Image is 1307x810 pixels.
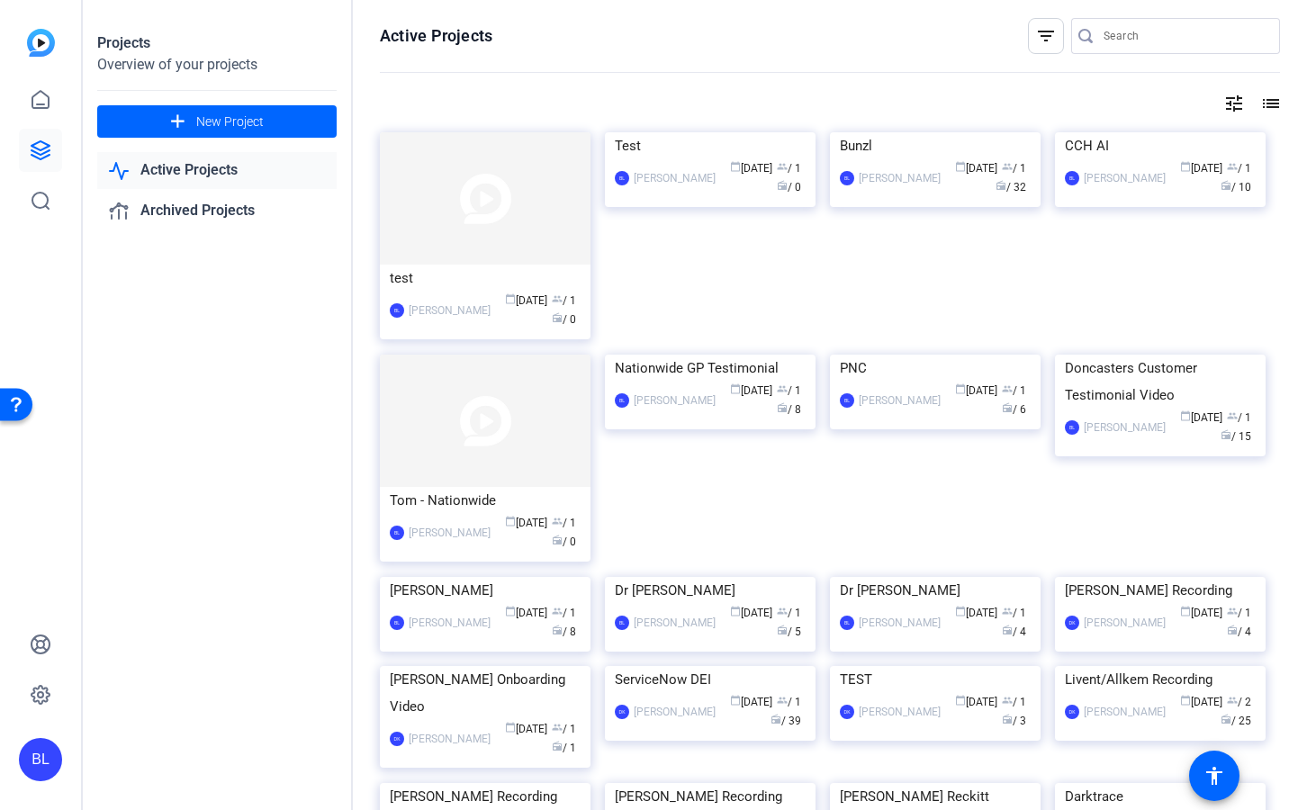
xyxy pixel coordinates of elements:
[505,722,516,733] span: calendar_today
[777,180,788,191] span: radio
[97,105,337,138] button: New Project
[730,695,741,706] span: calendar_today
[1065,783,1256,810] div: Darktrace
[390,616,404,630] div: BL
[1002,403,1026,416] span: / 6
[1227,696,1251,708] span: / 2
[552,625,576,638] span: / 8
[634,169,716,187] div: [PERSON_NAME]
[1180,607,1222,619] span: [DATE]
[552,516,563,526] span: group
[840,783,1031,810] div: [PERSON_NAME] Reckitt
[505,516,516,526] span: calendar_today
[390,487,581,514] div: Tom - Nationwide
[1065,420,1079,435] div: BL
[409,614,491,632] div: [PERSON_NAME]
[955,606,966,616] span: calendar_today
[1104,25,1266,47] input: Search
[552,722,563,733] span: group
[777,403,801,416] span: / 8
[777,161,788,172] span: group
[1227,625,1251,638] span: / 4
[1227,625,1238,635] span: radio
[1065,705,1079,719] div: DK
[777,625,788,635] span: radio
[777,181,801,193] span: / 0
[552,741,563,751] span: radio
[1180,162,1222,175] span: [DATE]
[505,607,547,619] span: [DATE]
[390,783,581,810] div: [PERSON_NAME] Recording
[552,294,576,307] span: / 1
[1002,161,1013,172] span: group
[1065,577,1256,604] div: [PERSON_NAME] Recording
[552,607,576,619] span: / 1
[955,696,997,708] span: [DATE]
[730,696,772,708] span: [DATE]
[1065,666,1256,693] div: Livent/Allkem Recording
[955,161,966,172] span: calendar_today
[777,606,788,616] span: group
[19,738,62,781] div: BL
[409,730,491,748] div: [PERSON_NAME]
[1227,162,1251,175] span: / 1
[1002,402,1013,413] span: radio
[1221,181,1251,193] span: / 10
[840,577,1031,604] div: Dr [PERSON_NAME]
[996,180,1006,191] span: radio
[1221,429,1231,440] span: radio
[771,715,801,727] span: / 39
[409,301,491,319] div: [PERSON_NAME]
[552,535,563,545] span: radio
[840,355,1031,382] div: PNC
[1221,715,1251,727] span: / 25
[840,132,1031,159] div: Bunzl
[777,607,801,619] span: / 1
[840,705,854,719] div: DK
[955,383,966,394] span: calendar_today
[390,666,581,720] div: [PERSON_NAME] Onboarding Video
[955,384,997,397] span: [DATE]
[1180,411,1222,424] span: [DATE]
[390,265,581,292] div: test
[409,524,491,542] div: [PERSON_NAME]
[1084,703,1166,721] div: [PERSON_NAME]
[777,695,788,706] span: group
[859,391,941,409] div: [PERSON_NAME]
[777,625,801,638] span: / 5
[1002,606,1013,616] span: group
[730,606,741,616] span: calendar_today
[1221,714,1231,724] span: radio
[840,666,1031,693] div: TEST
[390,526,404,540] div: BL
[1065,171,1079,185] div: BL
[1227,607,1251,619] span: / 1
[1223,93,1245,114] mat-icon: tune
[859,169,941,187] div: [PERSON_NAME]
[730,607,772,619] span: [DATE]
[390,577,581,604] div: [PERSON_NAME]
[552,606,563,616] span: group
[730,161,741,172] span: calendar_today
[615,616,629,630] div: BL
[552,723,576,735] span: / 1
[777,384,801,397] span: / 1
[840,393,854,408] div: BL
[1084,418,1166,436] div: [PERSON_NAME]
[1227,411,1251,424] span: / 1
[615,666,806,693] div: ServiceNow DEI
[27,29,55,57] img: blue-gradient.svg
[615,132,806,159] div: Test
[634,614,716,632] div: [PERSON_NAME]
[615,577,806,604] div: Dr [PERSON_NAME]
[1035,25,1057,47] mat-icon: filter_list
[167,111,189,133] mat-icon: add
[730,384,772,397] span: [DATE]
[97,32,337,54] div: Projects
[505,293,516,304] span: calendar_today
[1084,169,1166,187] div: [PERSON_NAME]
[1002,696,1026,708] span: / 1
[777,696,801,708] span: / 1
[1002,625,1013,635] span: radio
[1065,616,1079,630] div: DK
